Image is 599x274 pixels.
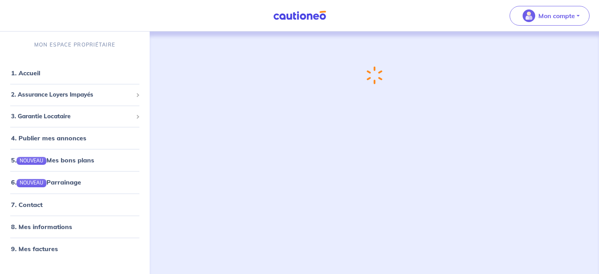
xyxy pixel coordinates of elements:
div: 6.NOUVEAUParrainage [3,174,147,190]
div: 9. Mes factures [3,241,147,257]
img: Cautioneo [270,11,329,21]
a: 8. Mes informations [11,223,72,231]
button: illu_account_valid_menu.svgMon compte [510,6,590,26]
a: 4. Publier mes annonces [11,134,86,142]
p: MON ESPACE PROPRIÉTAIRE [34,41,115,48]
div: 1. Accueil [3,65,147,81]
a: 5.NOUVEAUMes bons plans [11,156,94,164]
a: 7. Contact [11,201,43,209]
div: 8. Mes informations [3,219,147,235]
div: 7. Contact [3,197,147,212]
img: illu_account_valid_menu.svg [523,9,535,22]
a: 6.NOUVEAUParrainage [11,178,81,186]
span: 2. Assurance Loyers Impayés [11,90,133,99]
div: 3. Garantie Locataire [3,109,147,124]
img: loading-spinner [367,66,382,84]
a: 9. Mes factures [11,245,58,253]
div: 4. Publier mes annonces [3,130,147,146]
div: 2. Assurance Loyers Impayés [3,87,147,103]
span: 3. Garantie Locataire [11,112,133,121]
div: 5.NOUVEAUMes bons plans [3,152,147,168]
p: Mon compte [538,11,575,21]
a: 1. Accueil [11,69,40,77]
